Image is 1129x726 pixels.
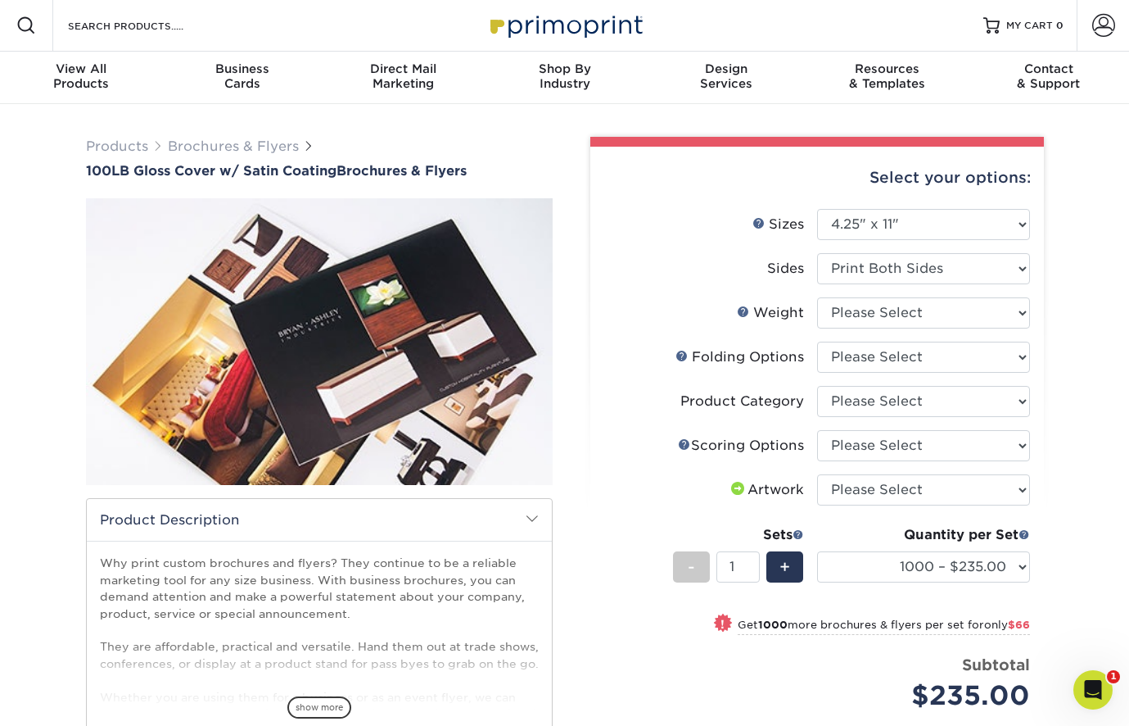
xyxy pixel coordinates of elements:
a: Contact& Support [968,52,1129,104]
span: 1 [1107,670,1120,683]
div: Sides [767,259,804,279]
span: $66 [1008,619,1030,631]
div: Weight [737,303,804,323]
img: 100LB Gloss Cover<br/>w/ Satin Coating 01 [86,180,553,503]
a: Brochures & Flyers [168,138,299,154]
strong: 1000 [758,619,788,631]
span: Contact [968,61,1129,76]
span: ! [720,615,725,633]
a: DesignServices [645,52,806,104]
a: BusinessCards [161,52,323,104]
span: only [984,619,1030,631]
div: Sizes [752,215,804,234]
h2: Product Description [87,499,552,541]
div: Cards [161,61,323,91]
span: Shop By [484,61,645,76]
span: + [779,555,790,579]
small: Get more brochures & flyers per set for [738,619,1030,635]
div: & Templates [806,61,968,91]
a: 100LB Gloss Cover w/ Satin CoatingBrochures & Flyers [86,163,553,179]
div: Services [645,61,806,91]
span: MY CART [1006,19,1053,33]
div: Industry [484,61,645,91]
span: 0 [1056,20,1064,31]
span: Design [645,61,806,76]
h1: Brochures & Flyers [86,163,553,179]
div: $235.00 [829,676,1030,715]
div: Sets [673,525,804,545]
a: Direct MailMarketing [323,52,484,104]
div: Quantity per Set [817,525,1030,545]
div: Artwork [728,480,804,500]
span: Business [161,61,323,76]
span: 100LB Gloss Cover w/ Satin Coating [86,163,336,179]
span: Direct Mail [323,61,484,76]
div: Folding Options [675,347,804,367]
input: SEARCH PRODUCTS..... [66,16,226,35]
div: Scoring Options [678,436,804,456]
div: & Support [968,61,1129,91]
iframe: Intercom live chat [1073,670,1113,710]
a: Shop ByIndustry [484,52,645,104]
strong: Subtotal [962,656,1030,674]
span: show more [287,697,351,719]
span: Resources [806,61,968,76]
a: Resources& Templates [806,52,968,104]
img: Primoprint [483,7,647,43]
span: - [688,555,695,579]
a: Products [86,138,148,154]
div: Marketing [323,61,484,91]
div: Select your options: [603,147,1031,209]
div: Product Category [680,392,804,411]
